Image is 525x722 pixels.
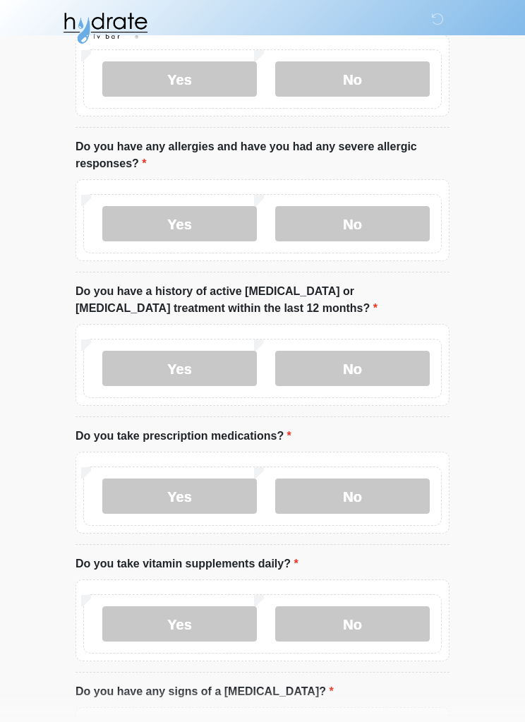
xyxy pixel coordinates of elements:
[275,607,430,642] label: No
[275,62,430,97] label: No
[76,684,334,701] label: Do you have any signs of a [MEDICAL_DATA]?
[275,351,430,387] label: No
[76,556,298,573] label: Do you take vitamin supplements daily?
[275,207,430,242] label: No
[102,351,257,387] label: Yes
[61,11,149,46] img: Hydrate IV Bar - Glendale Logo
[76,284,449,318] label: Do you have a history of active [MEDICAL_DATA] or [MEDICAL_DATA] treatment within the last 12 mon...
[76,428,291,445] label: Do you take prescription medications?
[102,62,257,97] label: Yes
[102,479,257,515] label: Yes
[76,139,449,173] label: Do you have any allergies and have you had any severe allergic responses?
[102,207,257,242] label: Yes
[102,607,257,642] label: Yes
[275,479,430,515] label: No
